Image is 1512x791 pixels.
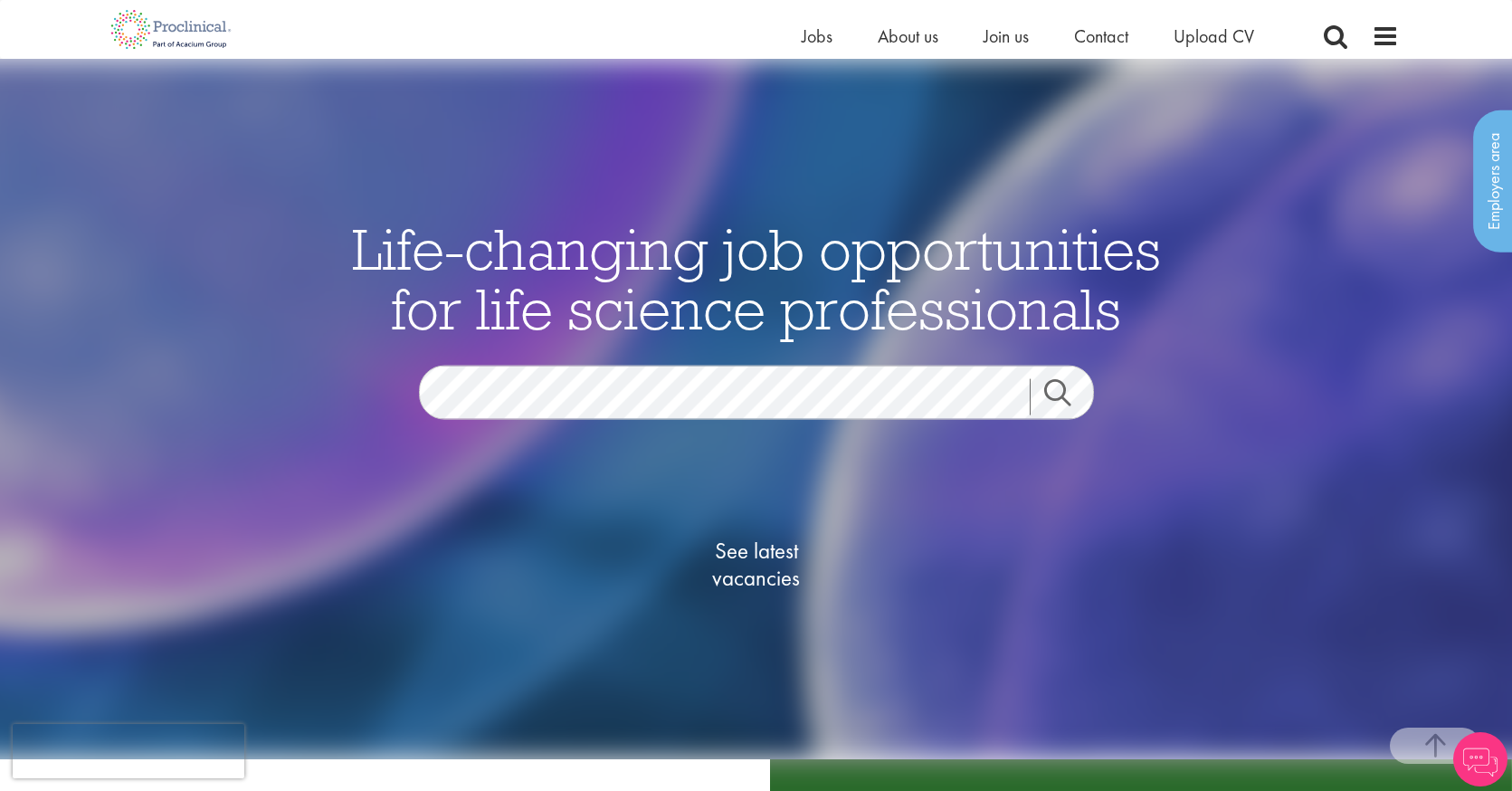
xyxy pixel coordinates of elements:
[352,212,1161,344] span: Life-changing job opportunities for life science professionals
[666,537,847,591] span: See latest vacancies
[1174,24,1254,48] a: Upload CV
[1074,24,1128,48] a: Contact
[802,24,832,48] a: Jobs
[1030,378,1108,415] a: Job search submit button
[1453,732,1507,786] img: Chatbot
[984,24,1029,48] a: Join us
[666,464,847,663] a: See latestvacancies
[13,724,244,778] iframe: reCAPTCHA
[878,24,938,48] a: About us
